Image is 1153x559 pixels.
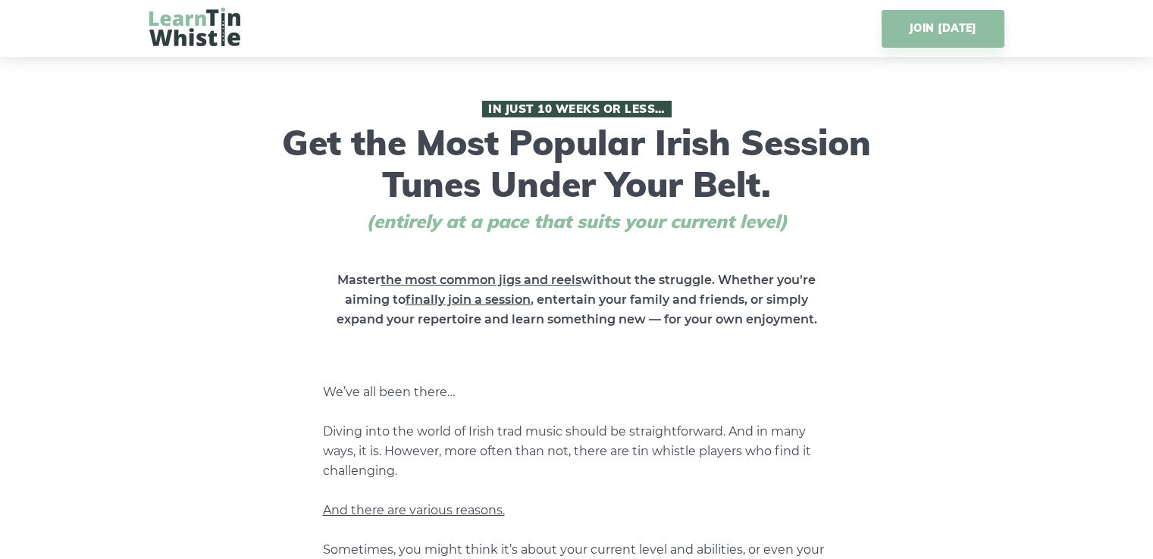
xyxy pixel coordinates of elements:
span: In Just 10 Weeks or Less… [482,101,672,117]
span: (entirely at a pace that suits your current level) [338,211,816,233]
a: JOIN [DATE] [882,10,1004,48]
span: And there are various reasons. [323,503,505,517]
strong: Master without the struggle. Whether you’re aiming to , entertain your family and friends, or sim... [337,273,817,326]
h1: Get the Most Popular Irish Session Tunes Under Your Belt. [277,101,876,233]
span: finally join a session [406,292,531,307]
img: LearnTinWhistle.com [149,8,240,46]
span: the most common jigs and reels [381,273,581,287]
